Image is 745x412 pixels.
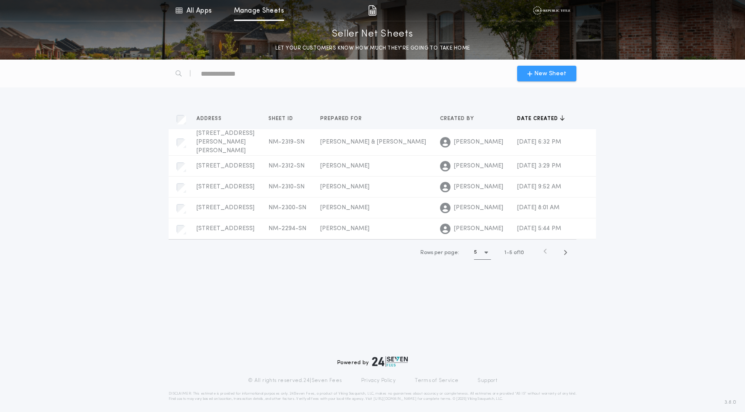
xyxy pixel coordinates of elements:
div: Powered by [337,356,408,367]
span: [PERSON_NAME] [454,183,503,191]
span: [PERSON_NAME] [454,204,503,212]
span: [DATE] 6:32 PM [517,139,561,145]
span: New Sheet [534,69,566,78]
span: [PERSON_NAME] & [PERSON_NAME] [320,139,426,145]
span: Created by [440,115,476,122]
span: [STREET_ADDRESS] [196,163,254,169]
p: LET YOUR CUSTOMERS KNOW HOW MUCH THEY’RE GOING TO TAKE HOME [275,44,470,53]
span: NM-2310-SN [268,184,305,190]
span: NM-2294-SN [268,225,306,232]
a: Privacy Policy [361,377,396,384]
p: DISCLAIMER: This estimate is provided for informational purposes only. 24|Seven Fees, a product o... [169,391,576,402]
span: [PERSON_NAME] [454,224,503,233]
span: [DATE] 8:01 AM [517,204,559,211]
p: Seller Net Sheets [332,27,413,41]
h1: 5 [474,248,477,257]
span: Date created [517,115,560,122]
span: [STREET_ADDRESS] [196,184,254,190]
button: New Sheet [517,66,576,81]
button: 5 [474,246,491,260]
span: [DATE] 3:29 PM [517,163,561,169]
span: [STREET_ADDRESS] [196,225,254,232]
span: Sheet ID [268,115,295,122]
button: Created by [440,114,481,123]
span: [STREET_ADDRESS][PERSON_NAME][PERSON_NAME] [196,130,254,154]
span: [PERSON_NAME] [454,138,503,147]
span: Prepared for [320,115,364,122]
button: Date created [517,114,565,123]
span: [PERSON_NAME] [454,162,503,171]
span: Address [196,115,223,122]
span: NM-2319-SN [268,139,305,145]
img: img [368,5,376,16]
span: NM-2312-SN [268,163,305,169]
span: 5 [509,250,512,255]
button: Address [196,114,228,123]
span: [STREET_ADDRESS] [196,204,254,211]
span: NM-2300-SN [268,204,306,211]
span: of 10 [514,249,524,257]
span: [PERSON_NAME] [320,184,369,190]
span: [PERSON_NAME] [320,163,369,169]
span: 3.8.0 [725,399,736,406]
p: © All rights reserved. 24|Seven Fees [248,377,342,384]
span: 1 [505,250,506,255]
span: [PERSON_NAME] [320,225,369,232]
img: vs-icon [533,6,570,15]
span: [PERSON_NAME] [320,204,369,211]
a: Terms of Service [415,377,458,384]
button: Sheet ID [268,114,300,123]
span: [DATE] 9:52 AM [517,184,561,190]
a: Support [477,377,497,384]
span: [DATE] 5:44 PM [517,225,561,232]
img: logo [372,356,408,367]
span: Rows per page: [420,250,459,255]
a: [URL][DOMAIN_NAME] [373,397,417,401]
